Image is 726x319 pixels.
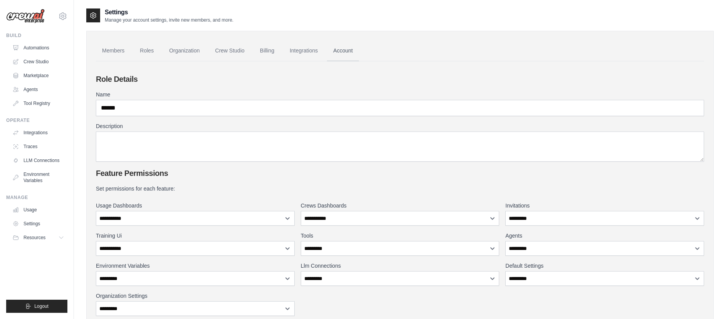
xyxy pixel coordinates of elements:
p: Manage your account settings, invite new members, and more. [105,17,233,23]
a: LLM Connections [9,154,67,167]
a: Marketplace [9,69,67,82]
img: Logo [6,9,45,24]
label: Organization Settings [96,292,295,300]
a: Usage [9,204,67,216]
h2: Feature Permissions [96,168,704,179]
button: Resources [9,231,67,244]
a: Environment Variables [9,168,67,187]
a: Roles [134,41,160,61]
button: Logout [6,300,67,313]
a: Agents [9,83,67,96]
label: Description [96,122,704,130]
label: Agents [505,232,704,240]
div: Operate [6,117,67,123]
label: Usage Dashboards [96,202,295,209]
label: Environment Variables [96,262,295,270]
label: Crews Dashboards [301,202,500,209]
a: Automations [9,42,67,54]
label: Tools [301,232,500,240]
a: Crew Studio [209,41,251,61]
a: Crew Studio [9,56,67,68]
h2: Role Details [96,74,704,84]
a: Integrations [283,41,324,61]
label: Training Ui [96,232,295,240]
a: Members [96,41,131,61]
h2: Settings [105,8,233,17]
label: Invitations [505,202,704,209]
span: Resources [23,235,45,241]
label: Llm Connections [301,262,500,270]
span: Logout [34,303,49,309]
a: Traces [9,140,67,153]
label: Default Settings [505,262,704,270]
a: Tool Registry [9,97,67,110]
a: Settings [9,218,67,230]
div: Manage [6,194,67,201]
div: Build [6,32,67,39]
label: Name [96,91,704,98]
legend: Set permissions for each feature: [96,185,704,192]
a: Integrations [9,127,67,139]
a: Account [327,41,359,61]
a: Billing [254,41,280,61]
a: Organization [163,41,206,61]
